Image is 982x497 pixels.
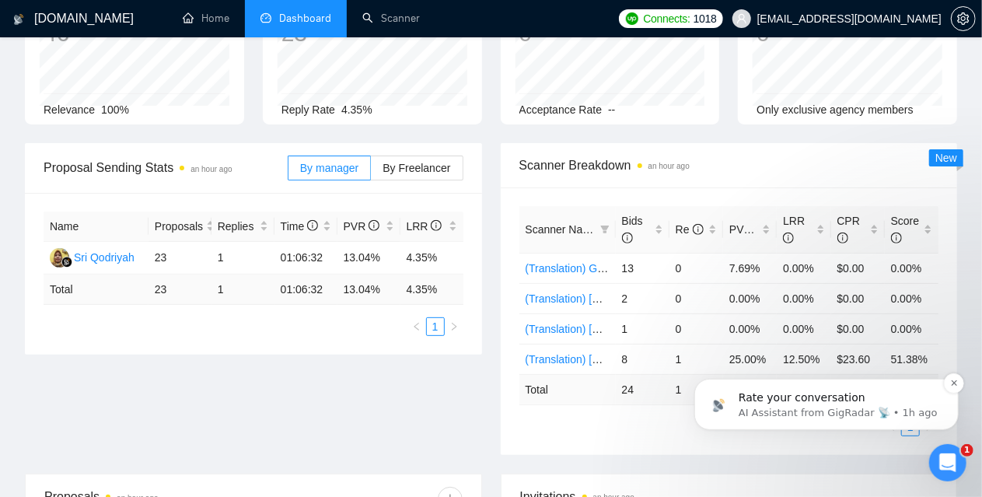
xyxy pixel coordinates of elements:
[669,313,723,344] td: 0
[669,344,723,374] td: 1
[616,313,669,344] td: 1
[643,10,690,27] span: Connects:
[307,220,318,231] span: info-circle
[694,10,717,27] span: 1018
[300,162,358,174] span: By manager
[260,12,271,23] span: dashboard
[74,249,135,266] div: Sri Qodriyah
[35,111,60,136] img: Profile image for AI Assistant from GigRadar 📡
[101,103,129,116] span: 100%
[597,218,613,241] span: filter
[400,275,463,305] td: 4.35 %
[149,212,211,242] th: Proposals
[427,318,444,335] a: 1
[669,374,723,404] td: 1
[729,223,766,236] span: PVR
[616,374,669,404] td: 24
[616,253,669,283] td: 13
[407,317,426,336] button: left
[337,242,400,275] td: 13.04%
[929,444,966,481] iframe: Intercom live chat
[445,317,463,336] li: Next Page
[669,283,723,313] td: 0
[757,103,914,116] span: Only exclusive agency members
[961,444,973,457] span: 1
[68,124,268,138] p: Message from AI Assistant from GigRadar 📡, sent 1h ago
[951,12,976,25] a: setting
[412,322,421,331] span: left
[616,344,669,374] td: 8
[526,262,628,275] a: (Translation) General
[891,233,902,243] span: info-circle
[344,220,380,233] span: PVR
[44,103,95,116] span: Relevance
[407,317,426,336] li: Previous Page
[400,242,463,275] td: 4.35%
[736,13,747,24] span: user
[183,12,229,25] a: homeHome
[190,165,232,173] time: an hour ago
[281,103,335,116] span: Reply Rate
[211,212,274,242] th: Replies
[426,317,445,336] li: 1
[519,103,603,116] span: Acceptance Rate
[837,215,861,244] span: CPR
[616,283,669,313] td: 2
[13,7,24,32] img: logo
[626,12,638,25] img: upwork-logo.png
[341,103,372,116] span: 4.35%
[622,215,643,244] span: Bids
[431,220,442,231] span: info-circle
[274,275,337,305] td: 01:06:32
[831,253,885,283] td: $0.00
[526,223,598,236] span: Scanner Name
[935,152,957,164] span: New
[149,242,211,275] td: 23
[519,156,939,175] span: Scanner Breakdown
[951,6,976,31] button: setting
[648,162,690,170] time: an hour ago
[155,218,203,235] span: Proposals
[383,162,450,174] span: By Freelancer
[783,215,805,244] span: LRR
[783,233,794,243] span: info-circle
[600,225,610,234] span: filter
[526,323,703,335] a: (Translation) [GEOGRAPHIC_DATA]
[273,92,293,112] button: Dismiss notification
[211,275,274,305] td: 1
[281,220,318,233] span: Time
[369,220,379,231] span: info-circle
[526,292,703,305] a: (Translation) [GEOGRAPHIC_DATA]
[669,253,723,283] td: 0
[891,215,920,244] span: Score
[449,322,459,331] span: right
[218,218,257,235] span: Replies
[149,275,211,305] td: 23
[44,275,149,305] td: Total
[693,224,704,235] span: info-circle
[50,250,135,263] a: SQSri Qodriyah
[362,12,420,25] a: searchScanner
[274,242,337,275] td: 01:06:32
[671,282,982,455] iframe: Intercom notifications message
[68,109,268,124] p: Rate your conversation
[445,317,463,336] button: right
[622,233,633,243] span: info-circle
[50,248,69,268] img: SQ
[676,223,704,236] span: Re
[837,233,848,243] span: info-circle
[61,257,72,268] img: gigradar-bm.png
[44,212,149,242] th: Name
[337,275,400,305] td: 13.04 %
[279,12,331,25] span: Dashboard
[608,103,615,116] span: --
[44,158,288,177] span: Proposal Sending Stats
[211,242,274,275] td: 1
[777,253,830,283] td: 0.00%
[723,253,777,283] td: 7.69%
[23,97,288,149] div: message notification from AI Assistant from GigRadar 📡, 1h ago. Rate your conversation
[526,353,703,366] a: (Translation) [GEOGRAPHIC_DATA]
[519,374,616,404] td: Total
[407,220,442,233] span: LRR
